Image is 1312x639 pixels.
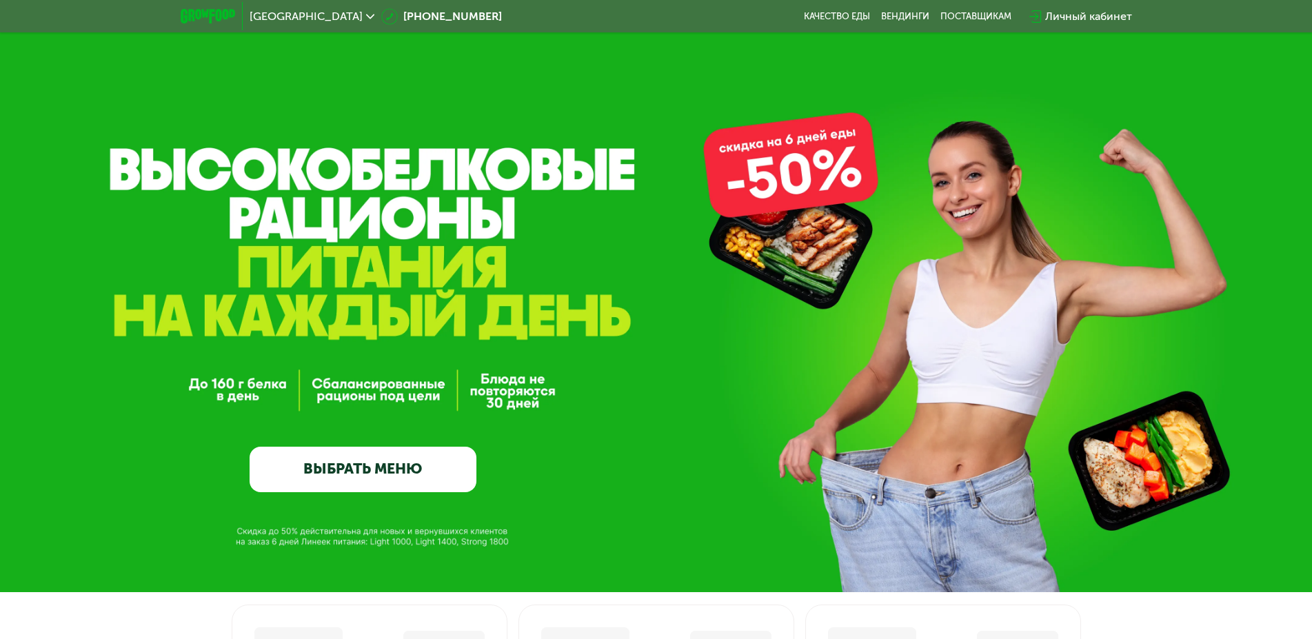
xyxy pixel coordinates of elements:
span: [GEOGRAPHIC_DATA] [250,11,363,22]
a: [PHONE_NUMBER] [381,8,502,25]
a: Вендинги [881,11,929,22]
div: Личный кабинет [1045,8,1132,25]
div: поставщикам [940,11,1011,22]
a: Качество еды [804,11,870,22]
a: ВЫБРАТЬ МЕНЮ [250,447,476,492]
